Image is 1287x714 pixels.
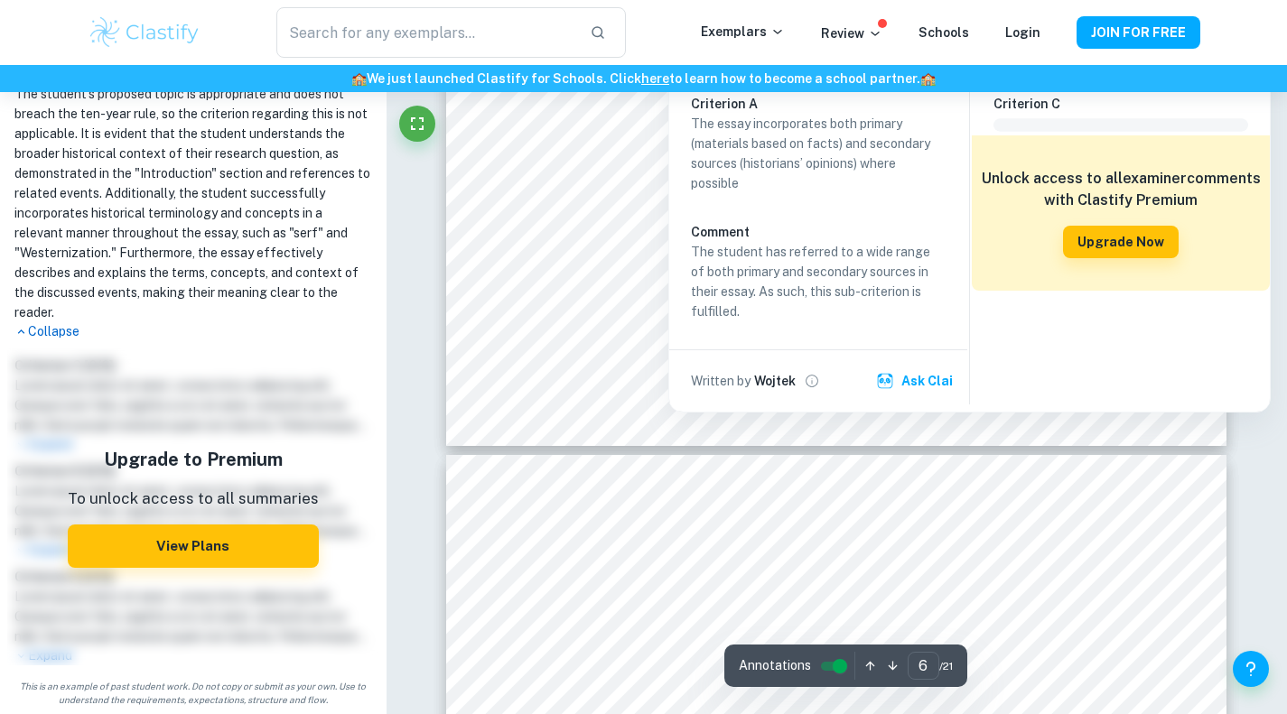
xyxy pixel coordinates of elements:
h6: Wojtek [754,371,796,391]
h6: We just launched Clastify for Schools. Click to learn how to become a school partner. [4,69,1283,88]
span: Annotations [739,656,811,675]
img: Clastify logo [88,14,202,51]
h6: Criterion A [691,94,960,114]
img: clai.svg [876,372,894,390]
p: Collapse [14,322,372,341]
input: Search for any exemplars... [276,7,574,58]
a: Schools [919,25,969,40]
p: To unlock access to all summaries [68,487,319,511]
h5: Upgrade to Premium [68,446,319,473]
p: Review [821,23,882,43]
p: Written by [691,371,751,391]
span: This is an example of past student work. Do not copy or submit as your own. Use to understand the... [7,680,379,707]
p: The student has referred to a wide range of both primary and secondary sources in their essay. As... [691,242,946,321]
button: View Plans [68,524,319,568]
button: View full profile [799,368,825,394]
button: Upgrade Now [1063,226,1179,258]
h6: Criterion C [993,94,1263,114]
h6: Comment [691,222,946,242]
button: Help and Feedback [1233,651,1269,687]
a: Login [1005,25,1040,40]
button: Fullscreen [399,106,435,142]
span: / 21 [939,658,953,674]
p: Exemplars [701,22,785,42]
button: JOIN FOR FREE [1077,16,1200,49]
p: The essay incorporates both primary (materials based on facts) and secondary sources (historians’... [691,114,946,193]
span: 🏫 [351,71,367,86]
a: here [641,71,669,86]
button: Ask Clai [872,365,960,397]
h1: The student's proposed topic is appropriate and does not breach the ten-year rule, so the criteri... [14,84,372,322]
span: 🏫 [920,71,936,86]
h6: Unlock access to all examiner comments with Clastify Premium [981,168,1261,211]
